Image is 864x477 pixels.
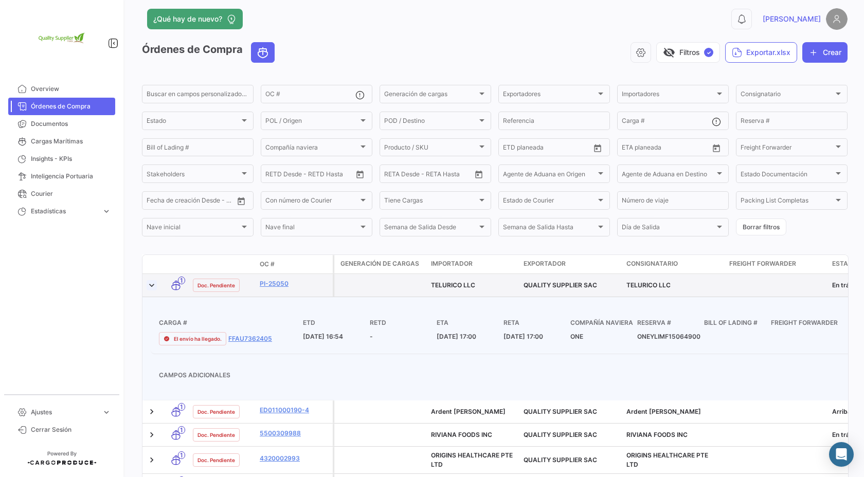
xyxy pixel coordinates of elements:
a: PI-25050 [260,279,329,288]
span: TELURICO LLC [626,281,671,289]
span: Insights - KPIs [31,154,111,163]
datatable-header-cell: Importador [427,255,519,273]
span: Semana de Salida Desde [384,225,477,232]
span: ONEYLIMF15064900 [637,333,700,340]
span: QUALITY SUPPLIER SAC [524,408,597,415]
input: Hasta [647,145,689,153]
button: Ocean [251,43,274,62]
button: Open calendar [590,140,605,156]
input: Desde [265,172,284,179]
input: Hasta [529,145,570,153]
span: Doc. Pendiente [197,281,235,289]
button: Open calendar [471,167,487,182]
button: ¿Qué hay de nuevo? [147,9,243,29]
a: Overview [8,80,115,98]
datatable-header-cell: Exportador [519,255,622,273]
span: OC # [260,260,275,269]
span: Tiene Cargas [384,198,477,206]
img: 2e1e32d8-98e2-4bbc-880e-a7f20153c351.png [36,12,87,64]
span: Generación de cargas [340,259,419,268]
span: Cerrar Sesión [31,425,111,434]
span: Importadores [622,92,715,99]
span: ORIGINS HEALTHCARE PTE LTD [431,451,513,468]
span: QUALITY SUPPLIER SAC [524,456,597,464]
span: POD / Destino [384,119,477,126]
a: ED011000190-4 [260,406,329,415]
input: Hasta [291,172,333,179]
span: [DATE] 17:00 [437,333,476,340]
span: Agente de Aduana en Origen [503,172,596,179]
a: 4320002993 [260,454,329,463]
span: Compañía naviera [265,145,358,153]
span: Con número de Courier [265,198,358,206]
span: Documentos [31,119,111,129]
span: Consignatario [741,92,834,99]
input: Desde [622,145,640,153]
span: Inteligencia Portuaria [31,172,111,181]
span: Producto / SKU [384,145,477,153]
a: Cargas Marítimas [8,133,115,150]
button: Open calendar [233,193,249,209]
button: Exportar.xlsx [725,42,797,63]
span: POL / Origen [265,119,358,126]
h3: Órdenes de Compra [142,42,278,63]
span: Ardent Mills [626,408,701,415]
h4: ETA [437,318,503,327]
span: Overview [31,84,111,94]
span: Generación de cargas [384,92,477,99]
a: FFAU7362405 [228,334,272,343]
span: Ajustes [31,408,98,417]
span: Estado de Courier [503,198,596,206]
span: Exportadores [503,92,596,99]
span: RIVIANA FOODS INC [431,431,492,438]
a: Insights - KPIs [8,150,115,168]
span: 1 [178,277,185,284]
h4: RETD [370,318,437,327]
span: Doc. Pendiente [197,408,235,416]
datatable-header-cell: Generación de cargas [334,255,427,273]
input: Hasta [172,198,214,206]
span: Cargas Marítimas [31,137,111,146]
span: ONE [570,333,583,340]
span: Ardent Mills [431,408,506,415]
datatable-header-cell: Estado Doc. [189,260,256,268]
span: 1 [178,426,185,434]
span: ¿Qué hay de nuevo? [153,14,222,24]
button: Open calendar [352,167,368,182]
a: 5500309988 [260,429,329,438]
span: - [370,333,373,340]
span: Día de Salida [622,225,715,232]
img: placeholder-user.png [826,8,848,30]
span: Estado [832,259,857,268]
span: Packing List Completas [741,198,834,206]
h4: Reserva # [637,318,704,327]
span: 1 [178,403,185,411]
span: expand_more [102,408,111,417]
input: Hasta [410,172,452,179]
button: Crear [802,42,848,63]
span: Doc. Pendiente [197,456,235,464]
span: TELURICO LLC [431,281,475,289]
span: Consignatario [626,259,678,268]
span: Estadísticas [31,207,98,216]
h4: Freight Forwarder [771,318,848,327]
span: Semana de Salida Hasta [503,225,596,232]
datatable-header-cell: Modo de Transporte [163,260,189,268]
span: El envío ha llegado. [174,335,222,343]
h4: RETA [503,318,570,327]
div: Abrir Intercom Messenger [829,442,854,467]
span: [DATE] 16:54 [303,333,343,340]
span: Nave final [265,225,358,232]
input: Desde [147,198,165,206]
span: visibility_off [663,46,675,59]
a: Inteligencia Portuaria [8,168,115,185]
h4: ETD [303,318,370,327]
span: Agente de Aduana en Destino [622,172,715,179]
a: Courier [8,185,115,203]
span: Stakeholders [147,172,240,179]
a: Expand/Collapse Row [147,280,157,290]
a: Expand/Collapse Row [147,407,157,417]
h4: Compañía naviera [570,318,637,327]
button: Open calendar [709,140,724,156]
span: [PERSON_NAME] [763,14,821,24]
